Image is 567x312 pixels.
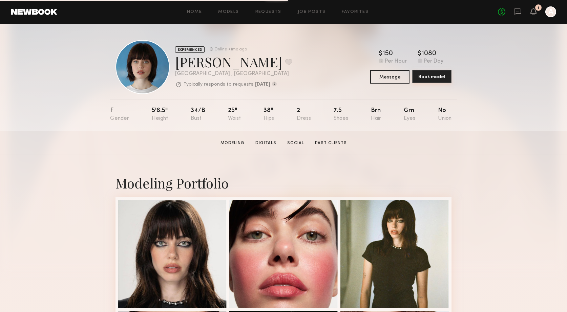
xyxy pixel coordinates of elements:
[175,71,292,77] div: [GEOGRAPHIC_DATA] , [GEOGRAPHIC_DATA]
[175,46,205,53] div: EXPERIENCED
[187,10,202,14] a: Home
[152,108,168,121] div: 5'6.5"
[184,82,253,87] p: Typically responds to requests
[175,53,292,71] div: [PERSON_NAME]
[297,108,311,121] div: 2
[412,70,451,83] button: Book model
[538,6,539,10] div: 1
[382,50,393,57] div: 150
[110,108,129,121] div: F
[438,108,451,121] div: No
[218,140,247,146] a: Modeling
[342,10,369,14] a: Favorites
[218,10,239,14] a: Models
[379,50,382,57] div: $
[255,10,281,14] a: Requests
[334,108,348,121] div: 7.5
[312,140,350,146] a: Past Clients
[418,50,421,57] div: $
[115,174,451,192] div: Modeling Portfolio
[412,70,451,84] a: Book model
[545,6,556,17] a: A
[421,50,436,57] div: 1080
[371,108,381,121] div: Brn
[255,82,270,87] b: [DATE]
[228,108,241,121] div: 25"
[214,47,247,52] div: Online +1mo ago
[404,108,415,121] div: Grn
[264,108,274,121] div: 38"
[285,140,307,146] a: Social
[370,70,409,84] button: Message
[191,108,205,121] div: 34/b
[253,140,279,146] a: Digitals
[298,10,326,14] a: Job Posts
[385,59,407,65] div: Per Hour
[424,59,443,65] div: Per Day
